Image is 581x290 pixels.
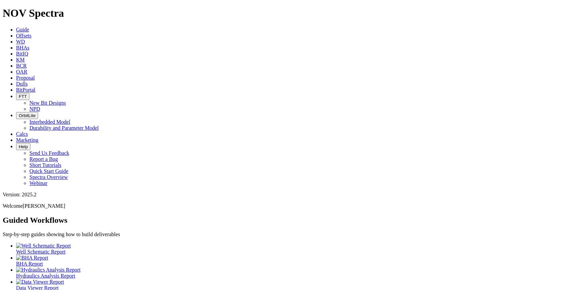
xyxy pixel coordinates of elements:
[19,144,28,149] span: Help
[29,119,70,125] a: Interbedded Model
[3,7,578,19] h1: NOV Spectra
[16,243,71,249] img: Well Schematic Report
[16,112,38,119] button: OrbitLite
[16,87,35,93] a: BitPortal
[16,57,25,63] a: KM
[16,81,28,87] a: Dulls
[19,94,27,99] span: FTT
[29,150,69,156] a: Send Us Feedback
[29,180,47,186] a: Webinar
[29,168,68,174] a: Quick Start Guide
[16,27,29,32] a: Guide
[29,106,40,112] a: NPD
[16,75,35,81] a: Proposal
[23,203,65,209] span: [PERSON_NAME]
[16,93,29,100] button: FTT
[16,51,28,57] a: BitIQ
[29,125,99,131] a: Durability and Parameter Model
[16,39,25,44] a: WD
[16,131,28,137] a: Calcs
[3,231,578,237] p: Step-by-step guides showing how to build deliverables
[3,216,578,225] h2: Guided Workflows
[16,143,30,150] button: Help
[16,255,48,261] img: BHA Report
[16,273,75,279] span: Hydraulics Analysis Report
[16,45,29,51] a: BHAs
[16,267,578,279] a: Hydraulics Analysis Report Hydraulics Analysis Report
[19,113,35,118] span: OrbitLite
[16,33,31,38] a: Offsets
[16,137,38,143] a: Marketing
[16,267,81,273] img: Hydraulics Analysis Report
[3,192,578,198] div: Version: 2025.2
[29,162,62,168] a: Short Tutorials
[29,100,66,106] a: New Bit Designs
[16,69,27,75] a: OAR
[29,156,58,162] a: Report a Bug
[16,249,66,255] span: Well Schematic Report
[3,203,578,209] p: Welcome
[16,279,64,285] img: Data Viewer Report
[16,255,578,267] a: BHA Report BHA Report
[29,174,68,180] a: Spectra Overview
[16,243,578,255] a: Well Schematic Report Well Schematic Report
[16,261,43,267] span: BHA Report
[16,63,27,69] a: BCR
